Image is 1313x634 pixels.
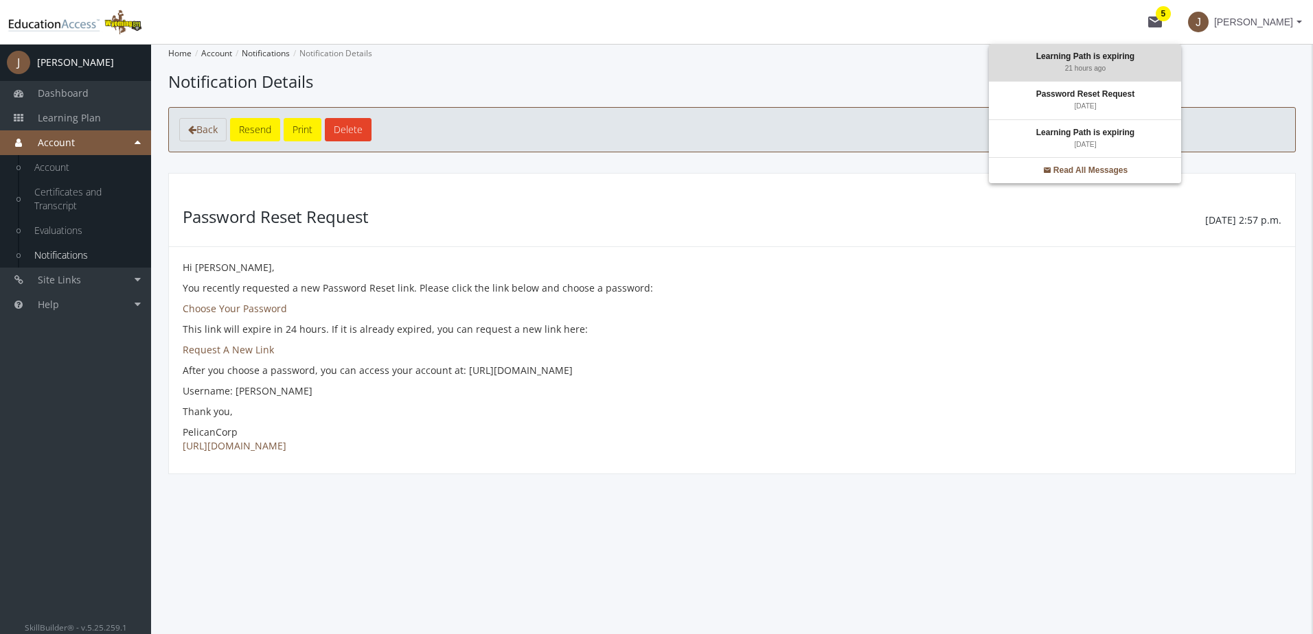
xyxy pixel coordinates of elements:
small: [DATE] [1074,102,1096,110]
mat-icon: mail [1043,165,1051,176]
strong: Password Reset Request [1036,89,1134,99]
small: 21 hours ago [1065,64,1106,72]
strong: Learning Path is expiring [1036,128,1134,137]
strong: Read All Messages [1053,165,1128,175]
strong: Learning Path is expiring [1036,51,1134,61]
small: [DATE] [1074,141,1096,148]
